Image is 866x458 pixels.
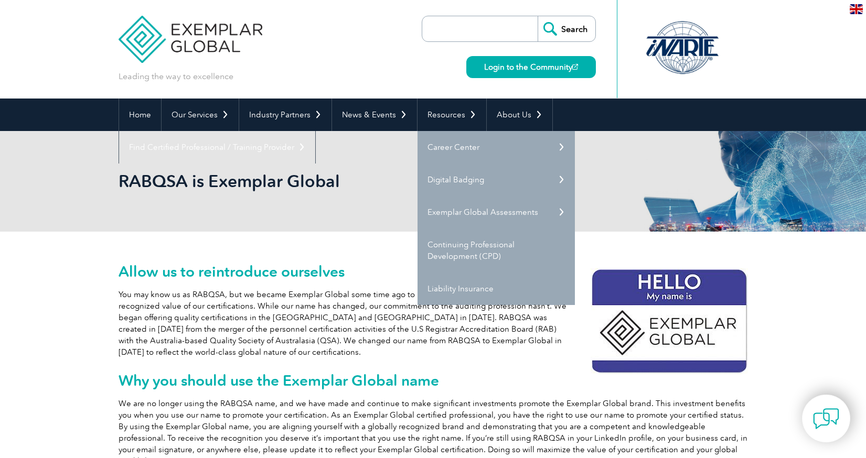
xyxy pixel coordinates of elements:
[850,4,863,14] img: en
[119,372,748,389] h2: Why you should use the Exemplar Global name
[418,228,575,272] a: Continuing Professional Development (CPD)
[572,64,578,70] img: open_square.png
[487,99,552,131] a: About Us
[162,99,239,131] a: Our Services
[119,263,748,280] h2: Allow us to reintroduce ourselves
[119,131,315,163] a: Find Certified Professional / Training Provider
[418,99,486,131] a: Resources
[466,56,596,78] a: Login to the Community
[239,99,332,131] a: Industry Partners
[418,163,575,196] a: Digital Badging
[418,272,575,305] a: Liability Insurance
[418,131,575,163] a: Career Center
[119,71,233,82] p: Leading the way to excellence
[332,99,417,131] a: News & Events
[119,99,161,131] a: Home
[538,16,595,41] input: Search
[119,173,559,190] h2: RABQSA is Exemplar Global
[119,289,748,358] p: You may know us as RABQSA, but we became Exemplar Global some time ago to highlight the world-cla...
[813,406,839,432] img: contact-chat.png
[418,196,575,228] a: Exemplar Global Assessments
